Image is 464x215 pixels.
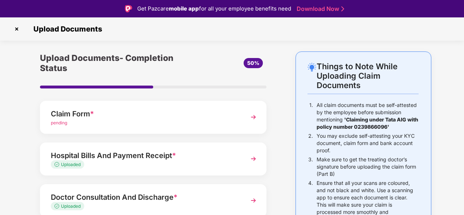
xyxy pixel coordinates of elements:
[247,60,259,66] span: 50%
[309,102,313,131] p: 1.
[317,62,419,90] div: Things to Note While Uploading Claim Documents
[297,5,342,13] a: Download Now
[11,23,23,35] img: svg+xml;base64,PHN2ZyBpZD0iQ3Jvc3MtMzJ4MzIiIHhtbG5zPSJodHRwOi8vd3d3LnczLm9yZy8yMDAwL3N2ZyIgd2lkdG...
[247,194,260,207] img: svg+xml;base64,PHN2ZyBpZD0iTmV4dCIgeG1sbnM9Imh0dHA6Ly93d3cudzMub3JnLzIwMDAvc3ZnIiB3aWR0aD0iMzYiIG...
[61,203,81,209] span: Uploaded
[26,25,106,33] span: Upload Documents
[317,156,419,178] p: Make sure to get the treating doctor’s signature before uploading the claim form (Part B)
[125,5,132,12] img: Logo
[40,51,191,75] div: Upload Documents- Completion Status
[51,120,67,125] span: pending
[137,4,291,13] div: Get Pazcare for all your employee benefits need
[317,132,419,154] p: You may exclude self-attesting your KYC document, claim form and bank account proof.
[308,132,313,154] p: 2.
[54,204,61,208] img: svg+xml;base64,PHN2ZyB4bWxucz0iaHR0cDovL3d3dy53My5vcmcvMjAwMC9zdmciIHdpZHRoPSIxMy4zMzMiIGhlaWdodD...
[308,156,313,178] p: 3.
[247,111,260,124] img: svg+xml;base64,PHN2ZyBpZD0iTmV4dCIgeG1sbnM9Imh0dHA6Ly93d3cudzMub3JnLzIwMDAvc3ZnIiB3aWR0aD0iMzYiIG...
[169,5,199,12] strong: mobile app
[51,150,239,161] div: Hospital Bills And Payment Receipt
[61,162,81,167] span: Uploaded
[51,191,239,203] div: Doctor Consultation And Discharge
[341,5,344,13] img: Stroke
[317,102,419,131] p: All claim documents must be self-attested by the employee before submission mentioning
[308,63,316,71] img: svg+xml;base64,PHN2ZyB4bWxucz0iaHR0cDovL3d3dy53My5vcmcvMjAwMC9zdmciIHdpZHRoPSIyNC4wOTMiIGhlaWdodD...
[54,162,61,167] img: svg+xml;base64,PHN2ZyB4bWxucz0iaHR0cDovL3d3dy53My5vcmcvMjAwMC9zdmciIHdpZHRoPSIxMy4zMzMiIGhlaWdodD...
[51,108,239,120] div: Claim Form
[317,116,418,130] b: 'Claiming under Tata AIG with policy number 0239866096'
[247,152,260,165] img: svg+xml;base64,PHN2ZyBpZD0iTmV4dCIgeG1sbnM9Imh0dHA6Ly93d3cudzMub3JnLzIwMDAvc3ZnIiB3aWR0aD0iMzYiIG...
